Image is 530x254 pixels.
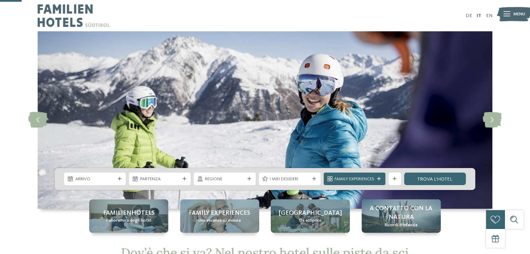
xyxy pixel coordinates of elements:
span: Regione [205,176,245,182]
span: Familienhotels [103,209,155,217]
a: DE [466,13,472,18]
a: IT [477,13,481,18]
span: I miei desideri [270,176,309,182]
a: Hotel sulle piste da sci per bambini: divertimento senza confini A contatto con la natura Ricordi... [362,199,441,233]
a: EN [486,13,492,18]
span: A contatto con la natura [368,204,435,222]
span: Arrivo [75,176,115,182]
a: Hotel sulle piste da sci per bambini: divertimento senza confini Familienhotels Panoramica degli ... [89,199,168,233]
a: Hotel sulle piste da sci per bambini: divertimento senza confini Family experiences Una vacanza s... [180,199,259,233]
span: Da scoprire [299,217,322,224]
span: Family Experiences [335,176,374,182]
img: Hotel sulle piste da sci per bambini: divertimento senza confini [38,31,492,209]
span: [GEOGRAPHIC_DATA] [279,209,342,217]
span: Ricordi d’infanzia [385,222,417,228]
a: trova l’hotel [404,173,466,185]
span: Partenza [140,176,180,182]
a: Hotel sulle piste da sci per bambini: divertimento senza confini [GEOGRAPHIC_DATA] Da scoprire [271,199,350,233]
span: Family experiences [189,209,250,217]
span: Menu [513,11,525,17]
span: Una vacanza su misura [198,217,241,224]
span: Panoramica degli hotel [106,217,151,224]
